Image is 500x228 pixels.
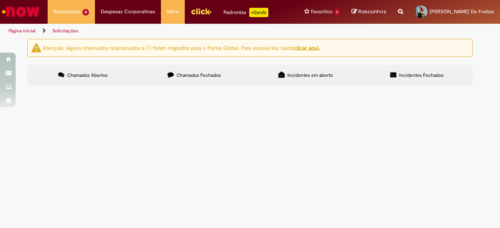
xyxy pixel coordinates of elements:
[167,8,179,16] span: More
[6,24,327,38] ul: Trilhas de página
[52,28,79,34] a: Solicitações
[249,8,268,17] p: +GenAi
[9,28,36,34] a: Página inicial
[358,8,386,15] span: Rascunhos
[223,8,268,17] div: Padroniza
[191,5,212,17] img: click_logo_yellow_360x200.png
[311,8,332,16] span: Favoritos
[287,72,333,78] span: Incidentes em aberto
[101,8,155,16] span: Despesas Corporativas
[82,9,89,16] span: 8
[1,4,41,19] img: ServiceNow
[334,9,340,16] span: 1
[294,44,320,51] a: clicar aqui.
[399,72,444,78] span: Incidentes Fechados
[43,44,320,51] ng-bind-html: Atenção: alguns chamados relacionados a T.I foram migrados para o Portal Global. Para acessá-los,...
[430,8,494,15] span: [PERSON_NAME] De Freitas
[67,72,108,78] span: Chamados Abertos
[177,72,221,78] span: Chamados Fechados
[54,8,81,16] span: Requisições
[352,8,386,16] a: Rascunhos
